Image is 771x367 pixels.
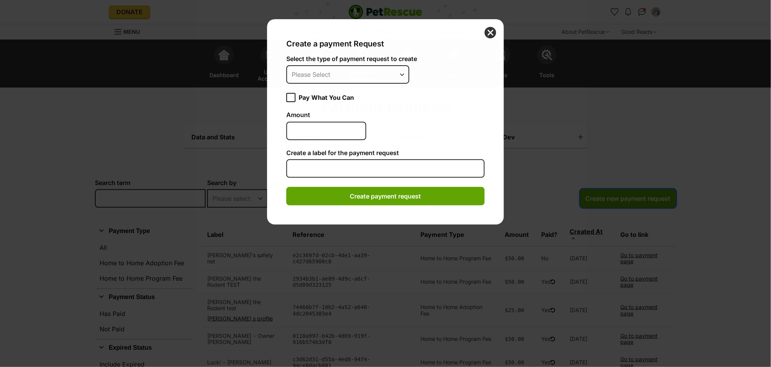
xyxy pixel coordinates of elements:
[286,111,485,118] label: Amount
[485,27,496,38] button: close
[286,55,485,62] label: Select the type of payment request to create
[286,187,485,205] button: Create payment request
[286,39,384,48] span: Create a payment Request
[286,149,485,156] label: Create a label for the payment request
[299,93,354,102] span: Pay What You Can
[286,38,485,178] fieldset: Create a payment Request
